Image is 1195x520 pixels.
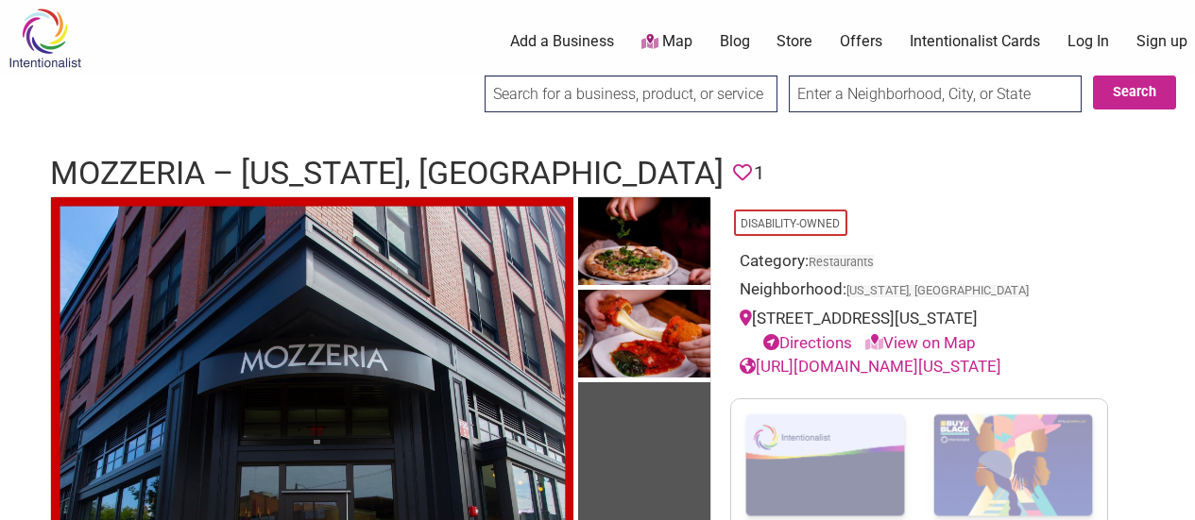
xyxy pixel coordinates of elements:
[510,31,614,52] a: Add a Business
[910,31,1040,52] a: Intentionalist Cards
[641,31,692,53] a: Map
[740,307,1099,355] div: [STREET_ADDRESS][US_STATE]
[1067,31,1109,52] a: Log In
[740,249,1099,278] div: Category:
[846,285,1029,297] span: [US_STATE], [GEOGRAPHIC_DATA]
[754,159,764,188] span: 1
[763,333,852,352] a: Directions
[789,75,1082,112] input: Enter a Neighborhood, City, or State
[741,217,840,230] a: Disability-Owned
[720,31,750,52] a: Blog
[1093,75,1176,109] button: Search
[485,75,777,112] input: Search for a business, product, or service
[865,333,976,352] a: View on Map
[809,255,874,269] a: Restaurants
[733,159,752,188] span: You must be logged in to save favorites.
[50,151,724,196] h1: Mozzeria – [US_STATE], [GEOGRAPHIC_DATA]
[840,31,882,52] a: Offers
[1136,31,1187,52] a: Sign up
[740,277,1099,307] div: Neighborhood:
[777,31,812,52] a: Store
[740,357,1001,376] a: [URL][DOMAIN_NAME][US_STATE]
